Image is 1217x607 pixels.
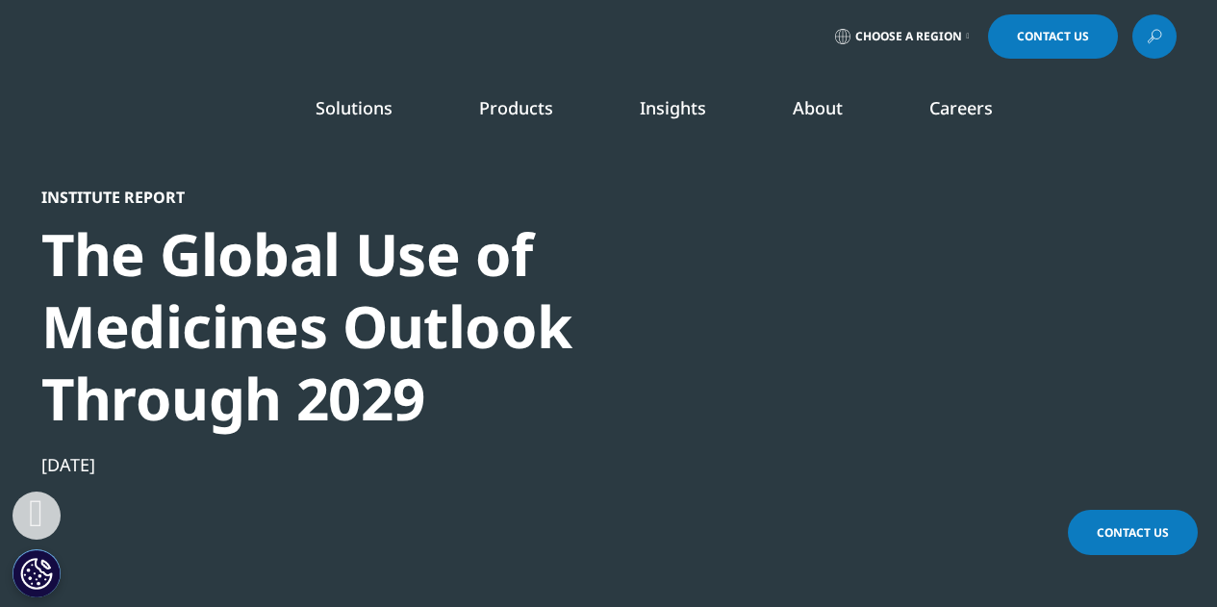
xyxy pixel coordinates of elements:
a: Contact Us [988,14,1118,59]
button: Cookies Settings [13,549,61,597]
div: The Global Use of Medicines Outlook Through 2029 [41,218,701,435]
a: Contact Us [1068,510,1198,555]
a: Careers [929,96,993,119]
a: Products [479,96,553,119]
span: Choose a Region [855,29,962,44]
a: Insights [640,96,706,119]
span: Contact Us [1097,524,1169,541]
span: Contact Us [1017,31,1089,42]
a: Solutions [316,96,393,119]
nav: Primary [203,67,1177,158]
div: Institute Report [41,188,701,207]
a: About [793,96,843,119]
div: [DATE] [41,453,701,476]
